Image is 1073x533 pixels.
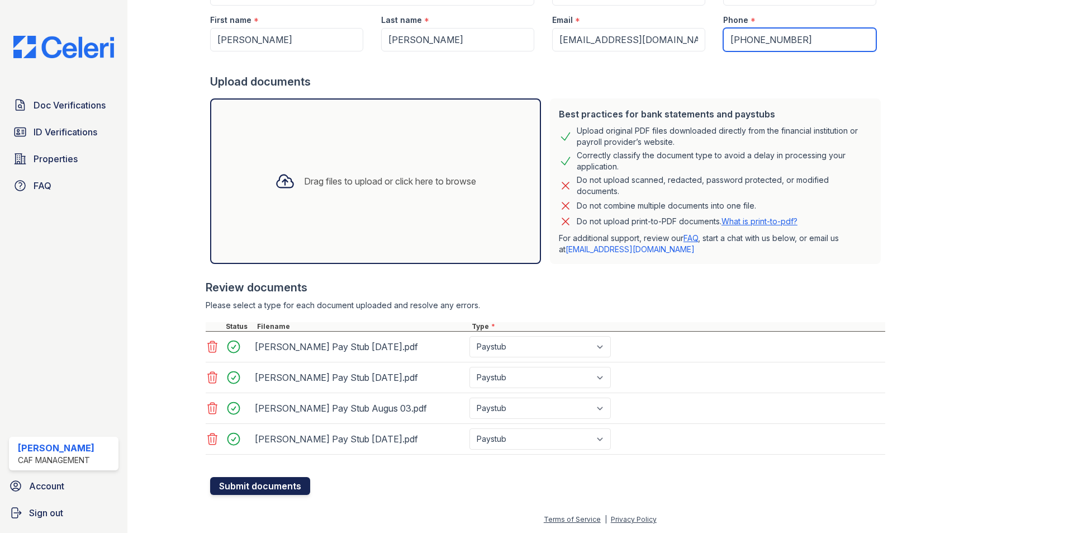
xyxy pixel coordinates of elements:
[224,322,255,331] div: Status
[721,216,797,226] a: What is print-to-pdf?
[4,475,123,497] a: Account
[34,179,51,192] span: FAQ
[469,322,885,331] div: Type
[577,150,872,172] div: Correctly classify the document type to avoid a delay in processing your application.
[255,338,465,356] div: [PERSON_NAME] Pay Stub [DATE].pdf
[723,15,748,26] label: Phone
[381,15,422,26] label: Last name
[9,148,118,170] a: Properties
[9,174,118,197] a: FAQ
[552,15,573,26] label: Email
[559,107,872,121] div: Best practices for bank statements and paystubs
[4,502,123,524] a: Sign out
[544,515,601,523] a: Terms of Service
[577,216,797,227] p: Do not upload print-to-PDF documents.
[577,174,872,197] div: Do not upload scanned, redacted, password protected, or modified documents.
[29,506,63,520] span: Sign out
[255,322,469,331] div: Filename
[18,441,94,455] div: [PERSON_NAME]
[683,233,698,243] a: FAQ
[210,477,310,495] button: Submit documents
[255,430,465,448] div: [PERSON_NAME] Pay Stub [DATE].pdf
[577,199,756,213] div: Do not combine multiple documents into one file.
[9,121,118,143] a: ID Verifications
[577,125,872,148] div: Upload original PDF files downloaded directly from the financial institution or payroll provider’...
[29,479,64,493] span: Account
[210,15,251,26] label: First name
[34,152,78,166] span: Properties
[206,280,885,295] div: Review documents
[34,98,106,112] span: Doc Verifications
[210,74,885,89] div: Upload documents
[34,125,97,139] span: ID Verifications
[9,94,118,116] a: Doc Verifications
[605,515,607,523] div: |
[304,174,476,188] div: Drag files to upload or click here to browse
[559,233,872,255] p: For additional support, review our , start a chat with us below, or email us at
[206,300,885,311] div: Please select a type for each document uploaded and resolve any errors.
[255,399,465,417] div: [PERSON_NAME] Pay Stub Augus 03.pdf
[566,244,695,254] a: [EMAIL_ADDRESS][DOMAIN_NAME]
[255,369,465,386] div: [PERSON_NAME] Pay Stub [DATE].pdf
[18,455,94,466] div: CAF Management
[611,515,657,523] a: Privacy Policy
[4,36,123,58] img: CE_Logo_Blue-a8612792a0a2168367f1c8372b55b34899dd931a85d93a1a3d3e32e68fde9ad4.png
